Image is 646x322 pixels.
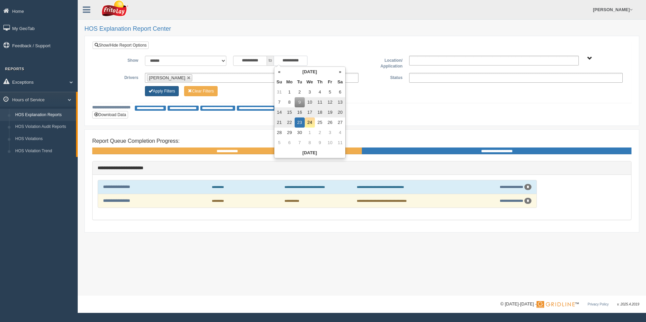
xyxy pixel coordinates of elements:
td: 18 [315,107,325,117]
button: Download Data [92,111,128,118]
label: Status [362,73,406,81]
td: 11 [335,138,345,148]
a: HOS Violation Trend [12,145,76,157]
th: » [335,67,345,77]
td: 29 [284,128,295,138]
td: 27 [335,117,345,128]
label: Location/ Application [362,56,406,70]
td: 2 [315,128,325,138]
td: 26 [325,117,335,128]
td: 3 [305,87,315,97]
td: 30 [295,128,305,138]
th: [DATE] [284,67,335,77]
span: to [267,56,274,66]
h4: Report Queue Completion Progress: [92,138,631,144]
td: 5 [274,138,284,148]
a: Show/Hide Report Options [93,42,149,49]
td: 6 [284,138,295,148]
a: HOS Explanation Reports [12,109,76,121]
button: Change Filter Options [145,86,179,96]
label: Show [98,56,142,64]
td: 17 [305,107,315,117]
span: [PERSON_NAME] [149,75,185,80]
th: Sa [335,77,345,87]
td: 25 [315,117,325,128]
th: Mo [284,77,295,87]
td: 19 [325,107,335,117]
td: 2 [295,87,305,97]
td: 31 [274,87,284,97]
td: 20 [335,107,345,117]
td: 9 [315,138,325,148]
td: 21 [274,117,284,128]
td: 12 [325,97,335,107]
th: Tu [295,77,305,87]
td: 16 [295,107,305,117]
td: 7 [295,138,305,148]
td: 1 [284,87,295,97]
td: 22 [284,117,295,128]
td: 6 [335,87,345,97]
td: 4 [315,87,325,97]
td: 7 [274,97,284,107]
td: 8 [305,138,315,148]
th: Fr [325,77,335,87]
td: 11 [315,97,325,107]
td: 13 [335,97,345,107]
span: v. 2025.4.2019 [617,302,639,306]
td: 3 [325,128,335,138]
td: 8 [284,97,295,107]
th: Th [315,77,325,87]
td: 10 [305,97,315,107]
button: Change Filter Options [184,86,218,96]
td: 24 [305,117,315,128]
th: « [274,67,284,77]
img: Gridline [537,301,575,308]
td: 14 [274,107,284,117]
h2: HOS Explanation Report Center [84,26,639,32]
label: Drivers [98,73,142,81]
td: 5 [325,87,335,97]
a: HOS Violations [12,133,76,145]
td: 10 [325,138,335,148]
th: We [305,77,315,87]
a: HOS Violation Audit Reports [12,121,76,133]
td: 1 [305,128,315,138]
th: Su [274,77,284,87]
td: 4 [335,128,345,138]
a: Privacy Policy [588,302,608,306]
div: © [DATE]-[DATE] - ™ [500,301,639,308]
th: [DATE] [274,148,345,158]
td: 15 [284,107,295,117]
td: 23 [295,117,305,128]
td: 9 [295,97,305,107]
td: 28 [274,128,284,138]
